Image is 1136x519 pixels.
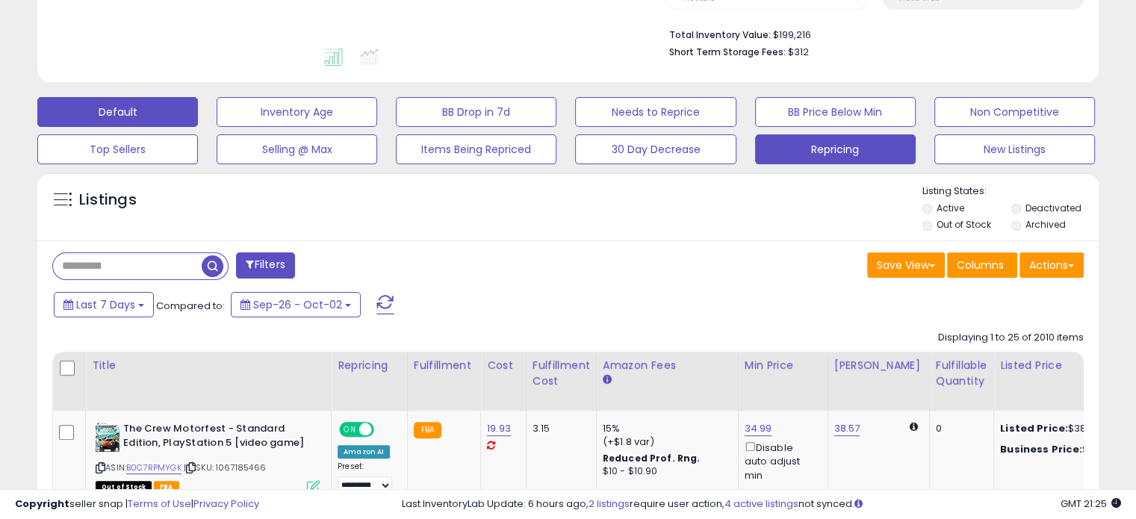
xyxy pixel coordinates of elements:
span: Columns [957,258,1004,273]
div: Amazon AI [338,445,390,459]
h5: Listings [79,190,137,211]
a: 2 listings [589,497,630,511]
a: 19.93 [487,421,511,436]
b: Total Inventory Value: [669,28,771,41]
a: 34.99 [745,421,772,436]
span: 2025-10-10 21:25 GMT [1061,497,1121,511]
b: The Crew Motorfest - Standard Edition, PlayStation 5 [video game] [123,422,305,453]
button: Needs to Reprice [575,97,736,127]
div: (+$1.8 var) [603,435,727,449]
div: Repricing [338,358,401,373]
div: Listed Price [1000,358,1129,373]
label: Deactivated [1025,202,1081,214]
div: Amazon Fees [603,358,732,373]
div: Preset: [338,461,396,495]
a: Terms of Use [128,497,191,511]
b: Business Price: [1000,442,1082,456]
div: Fulfillment Cost [533,358,590,389]
button: BB Drop in 7d [396,97,556,127]
button: Columns [947,252,1017,278]
button: Non Competitive [934,97,1095,127]
label: Archived [1025,218,1065,231]
button: Selling @ Max [217,134,377,164]
label: Out of Stock [937,218,991,231]
li: $199,216 [669,25,1073,43]
button: Top Sellers [37,134,198,164]
button: Items Being Repriced [396,134,556,164]
div: $38.57 [1000,422,1124,435]
b: Short Term Storage Fees: [669,46,786,58]
button: Sep-26 - Oct-02 [231,292,361,317]
div: $10 - $10.90 [603,465,727,478]
div: Last InventoryLab Update: 6 hours ago, require user action, not synced. [402,497,1121,512]
div: Title [92,358,325,373]
div: 3.15 [533,422,585,435]
a: 4 active listings [724,497,798,511]
button: BB Price Below Min [755,97,916,127]
div: [PERSON_NAME] [834,358,923,373]
a: Privacy Policy [193,497,259,511]
div: ASIN: [96,422,320,491]
a: B0C7RPMYGK [126,461,181,474]
div: $38.55 [1000,443,1124,456]
div: Fulfillable Quantity [936,358,987,389]
span: Last 7 Days [76,297,135,312]
button: Repricing [755,134,916,164]
div: Fulfillment [414,358,474,373]
button: Actions [1019,252,1084,278]
div: Cost [487,358,520,373]
div: Min Price [745,358,822,373]
button: Default [37,97,198,127]
a: 38.57 [834,421,860,436]
label: Active [937,202,964,214]
span: Compared to: [156,299,225,313]
button: Save View [867,252,945,278]
small: FBA [414,422,441,438]
div: 0 [936,422,982,435]
small: Amazon Fees. [603,373,612,387]
b: Listed Price: [1000,421,1068,435]
div: 15% [603,422,727,435]
p: Listing States: [922,184,1099,199]
div: Displaying 1 to 25 of 2010 items [938,331,1084,345]
span: $312 [788,45,809,59]
button: Filters [236,252,294,279]
button: Inventory Age [217,97,377,127]
b: Reduced Prof. Rng. [603,452,701,464]
span: Sep-26 - Oct-02 [253,297,342,312]
button: Last 7 Days [54,292,154,317]
span: ON [341,423,359,436]
strong: Copyright [15,497,69,511]
span: OFF [372,423,396,436]
button: 30 Day Decrease [575,134,736,164]
img: 51XVx1w8nlL._SL40_.jpg [96,422,120,452]
div: seller snap | | [15,497,259,512]
span: | SKU: 1067185466 [184,461,266,473]
button: New Listings [934,134,1095,164]
div: Disable auto adjust min [745,439,816,482]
